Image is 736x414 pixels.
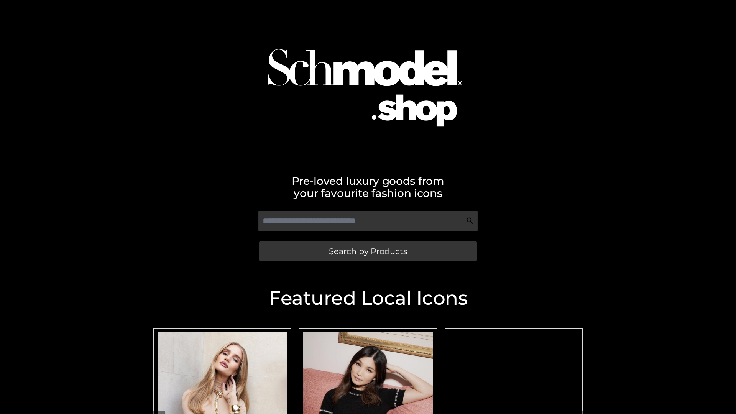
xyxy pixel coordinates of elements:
[149,289,586,308] h2: Featured Local Icons​
[259,242,477,261] a: Search by Products
[329,247,407,255] span: Search by Products
[149,175,586,199] h2: Pre-loved luxury goods from your favourite fashion icons
[466,217,474,225] img: Search Icon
